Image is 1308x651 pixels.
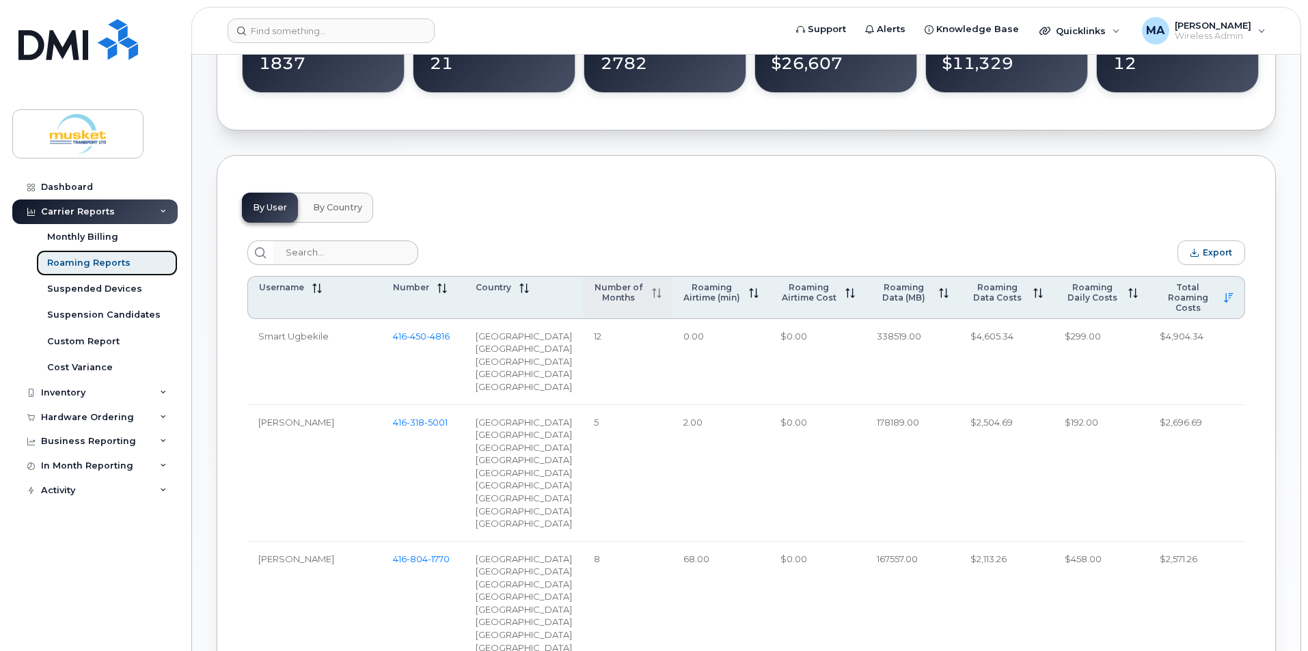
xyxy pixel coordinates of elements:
span: 804 [407,553,428,564]
td: 12 [583,319,672,405]
span: MA [1146,23,1164,39]
div: [GEOGRAPHIC_DATA] [476,467,572,480]
div: [GEOGRAPHIC_DATA] [476,565,572,578]
button: Export [1177,240,1245,265]
div: [GEOGRAPHIC_DATA] [476,330,572,343]
div: [GEOGRAPHIC_DATA] [476,603,572,616]
div: 21 [430,40,558,76]
span: Number of Months [594,282,644,303]
div: 1837 [259,40,387,76]
div: 2782 [601,40,729,76]
div: Quicklinks [1030,17,1130,44]
a: 4163185001 [393,417,448,428]
span: [PERSON_NAME] [258,553,334,564]
td: $192.00 [1054,405,1149,542]
div: $26,607 [772,40,900,76]
td: 178189.00 [866,405,959,542]
span: Roaming Data (MB) [877,282,930,303]
span: Smart Ugbekile [258,331,329,342]
td: $2,696.69 [1149,405,1245,542]
span: Roaming Daily Costs [1065,282,1120,303]
div: [GEOGRAPHIC_DATA] [476,416,572,429]
div: [GEOGRAPHIC_DATA] [476,628,572,641]
div: [GEOGRAPHIC_DATA] [476,342,572,355]
td: $299.00 [1054,319,1149,405]
span: Alerts [877,23,905,36]
span: 450 [407,331,426,342]
td: 5 [583,405,672,542]
div: [GEOGRAPHIC_DATA] [476,492,572,505]
div: [GEOGRAPHIC_DATA] [476,479,572,492]
input: Search... [273,240,418,265]
span: 416 [393,331,450,342]
a: Support [787,16,856,43]
span: Knowledge Base [936,23,1019,36]
span: 1770 [428,553,450,564]
a: Knowledge Base [915,16,1028,43]
td: $2,504.69 [959,405,1054,542]
td: $0.00 [769,405,866,542]
span: Quicklinks [1056,25,1106,36]
a: 4164504816 [393,331,450,342]
div: [GEOGRAPHIC_DATA] [476,578,572,591]
span: Total Roaming Costs [1160,282,1216,313]
div: [GEOGRAPHIC_DATA] [476,441,572,454]
div: [GEOGRAPHIC_DATA] [476,428,572,441]
span: Roaming Data Costs [970,282,1026,303]
span: 318 [407,417,424,428]
span: 5001 [424,417,448,428]
td: $4,605.34 [959,319,1054,405]
div: [GEOGRAPHIC_DATA] [476,380,572,393]
span: 416 [393,417,448,428]
div: 12 [1113,40,1242,76]
span: Country [476,282,511,292]
span: By Country [313,202,362,213]
div: [GEOGRAPHIC_DATA] [476,454,572,467]
span: Roaming Airtime Cost [780,282,837,303]
div: [GEOGRAPHIC_DATA] [476,615,572,628]
div: [GEOGRAPHIC_DATA] [476,505,572,518]
td: $0.00 [769,319,866,405]
span: 416 [393,553,450,564]
div: [GEOGRAPHIC_DATA] [476,368,572,380]
td: 338519.00 [866,319,959,405]
td: 2.00 [672,405,769,542]
span: 4816 [426,331,450,342]
a: Alerts [856,16,915,43]
div: $11,329 [942,40,1071,76]
input: Find something... [228,18,435,43]
span: Wireless Admin [1175,31,1251,42]
span: [PERSON_NAME] [1175,20,1251,31]
span: Export [1203,247,1232,258]
span: Support [808,23,846,36]
span: Number [393,282,429,292]
div: [GEOGRAPHIC_DATA] [476,553,572,566]
div: [GEOGRAPHIC_DATA] [476,355,572,368]
td: $4,904.34 [1149,319,1245,405]
span: Username [259,282,304,292]
div: [GEOGRAPHIC_DATA] [476,517,572,530]
span: Roaming Airtime (min) [683,282,741,303]
td: 0.00 [672,319,769,405]
div: Melanie Ackers [1132,17,1275,44]
div: [GEOGRAPHIC_DATA] [476,590,572,603]
span: [PERSON_NAME] [258,417,334,428]
a: 4168041770 [393,553,450,564]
